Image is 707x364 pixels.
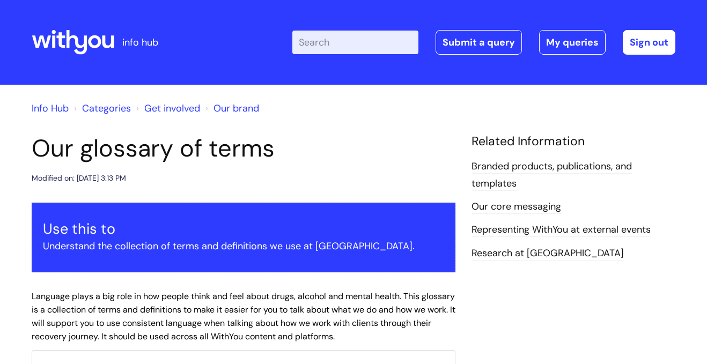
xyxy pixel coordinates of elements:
li: Solution home [71,100,131,117]
a: My queries [539,30,606,55]
input: Search [292,31,418,54]
a: Sign out [623,30,675,55]
span: Language plays a big role in how people think and feel about drugs, alcohol and mental health. Th... [32,291,455,341]
p: Understand the collection of terms and definitions we use at [GEOGRAPHIC_DATA]. [43,237,444,255]
h1: Our glossary of terms [32,134,455,163]
a: Info Hub [32,102,69,115]
a: Our brand [213,102,259,115]
li: Get involved [134,100,200,117]
li: Our brand [203,100,259,117]
a: Branded products, publications, and templates [472,160,632,191]
h4: Related Information [472,134,675,149]
a: Categories [82,102,131,115]
div: | - [292,30,675,55]
p: info hub [122,34,158,51]
a: Submit a query [436,30,522,55]
a: Representing WithYou at external events [472,223,651,237]
a: Research at [GEOGRAPHIC_DATA] [472,247,624,261]
div: Modified on: [DATE] 3:13 PM [32,172,126,185]
a: Get involved [144,102,200,115]
h3: Use this to [43,220,444,237]
a: Our core messaging [472,200,561,214]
